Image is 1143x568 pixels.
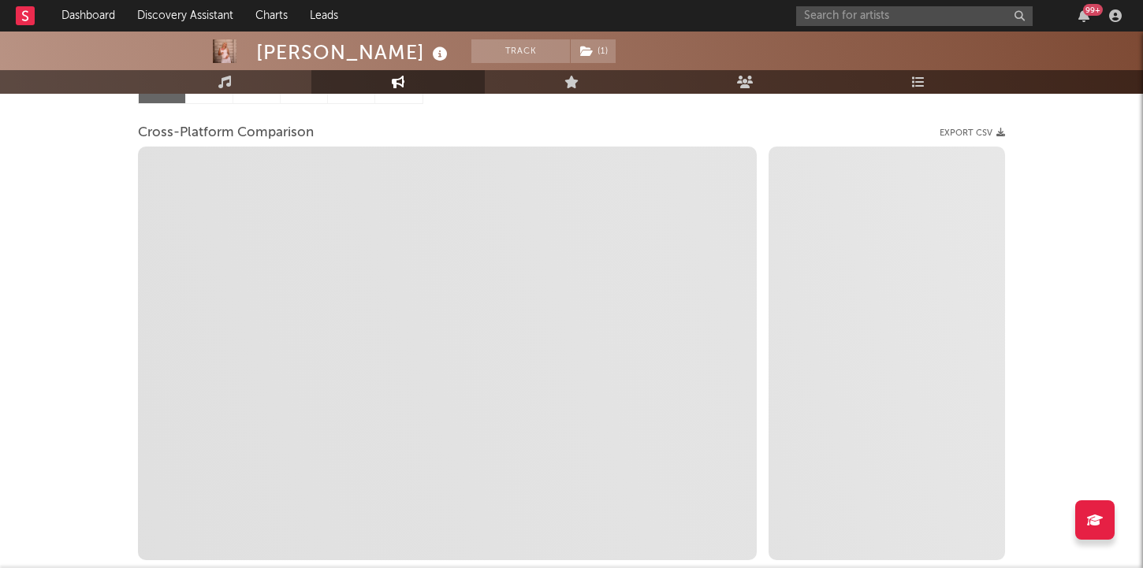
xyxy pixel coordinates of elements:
div: 99 + [1083,4,1103,16]
button: (1) [571,39,616,63]
button: 99+ [1078,9,1089,22]
button: Export CSV [940,128,1005,138]
input: Search for artists [796,6,1033,26]
div: [PERSON_NAME] [256,39,452,65]
span: ( 1 ) [570,39,616,63]
span: Cross-Platform Comparison [138,124,314,143]
button: Track [471,39,570,63]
